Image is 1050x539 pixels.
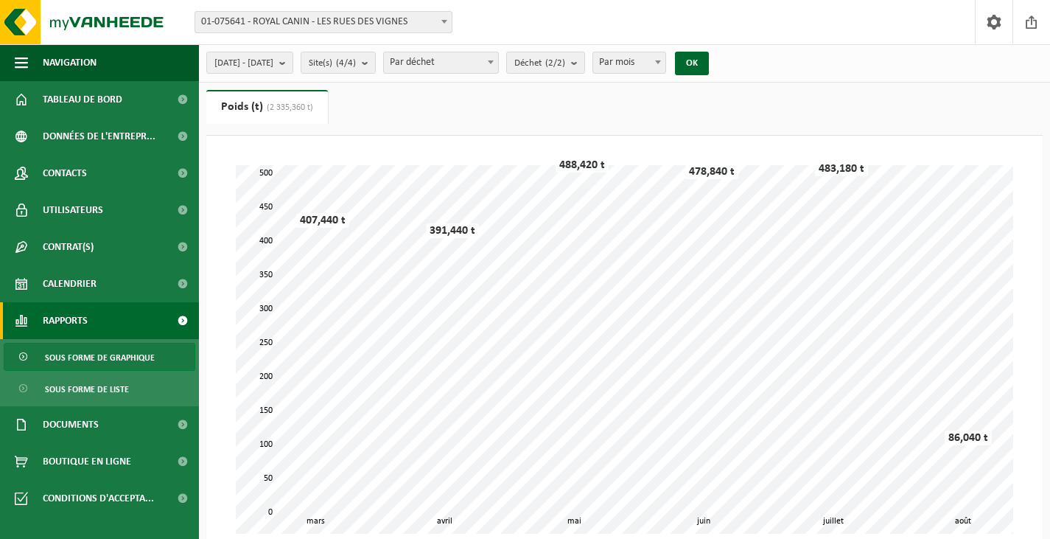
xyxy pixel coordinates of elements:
[593,52,665,73] span: Par mois
[263,103,313,112] span: (2 335,360 t)
[301,52,376,74] button: Site(s)(4/4)
[45,375,129,403] span: Sous forme de liste
[336,58,356,68] count: (4/4)
[43,118,155,155] span: Données de l'entrepr...
[309,52,356,74] span: Site(s)
[296,213,349,228] div: 407,440 t
[214,52,273,74] span: [DATE] - [DATE]
[43,81,122,118] span: Tableau de bord
[43,302,88,339] span: Rapports
[43,155,87,192] span: Contacts
[43,192,103,229] span: Utilisateurs
[383,52,499,74] span: Par déchet
[43,406,99,443] span: Documents
[195,11,452,33] span: 01-075641 - ROYAL CANIN - LES RUES DES VIGNES
[4,343,195,371] a: Sous forme de graphique
[4,375,195,403] a: Sous forme de liste
[206,52,293,74] button: [DATE] - [DATE]
[43,265,97,302] span: Calendrier
[384,52,498,73] span: Par déchet
[675,52,709,75] button: OK
[206,90,328,124] a: Poids (t)
[43,443,131,480] span: Boutique en ligne
[592,52,666,74] span: Par mois
[45,344,155,372] span: Sous forme de graphique
[815,161,868,176] div: 483,180 t
[545,58,565,68] count: (2/2)
[195,12,452,32] span: 01-075641 - ROYAL CANIN - LES RUES DES VIGNES
[945,431,992,445] div: 86,040 t
[43,229,94,265] span: Contrat(s)
[514,52,565,74] span: Déchet
[506,52,585,74] button: Déchet(2/2)
[43,44,97,81] span: Navigation
[43,480,154,517] span: Conditions d'accepta...
[556,158,609,173] div: 488,420 t
[685,164,738,179] div: 478,840 t
[426,223,479,238] div: 391,440 t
